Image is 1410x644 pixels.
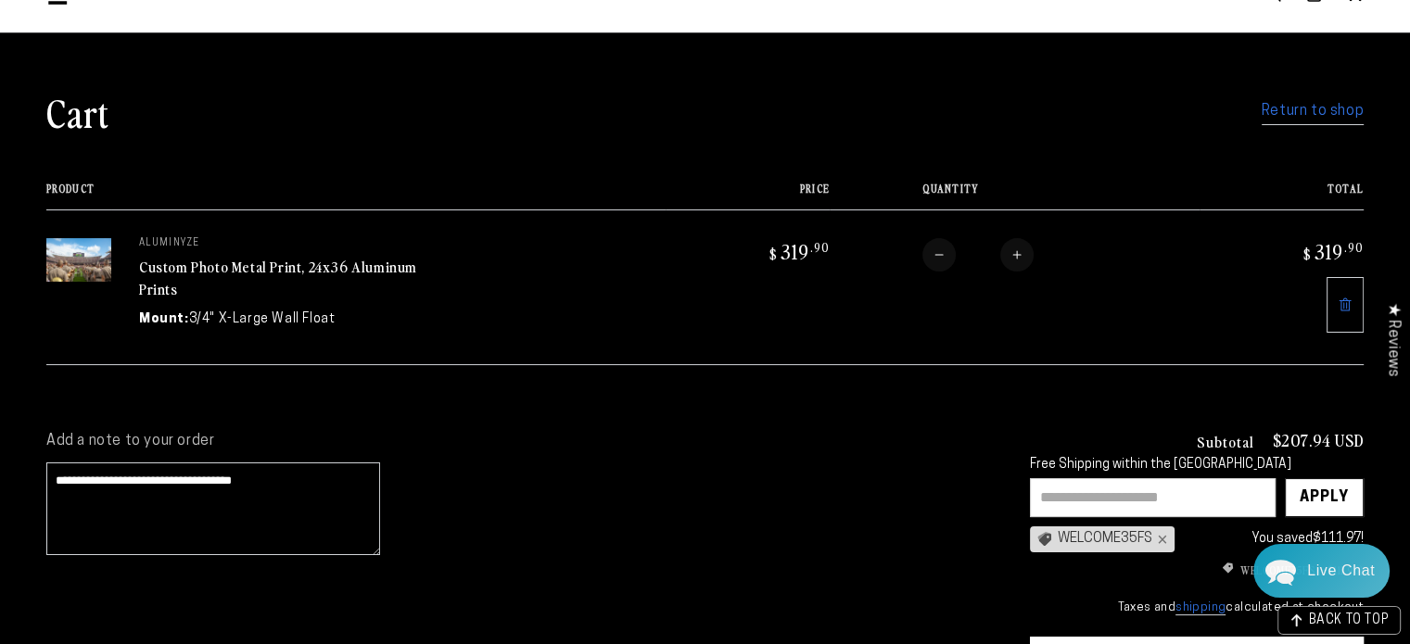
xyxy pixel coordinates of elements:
[1327,277,1364,333] a: Remove 24"x36" Rectangle White Matte Aluminyzed Photo
[46,88,109,136] h1: Cart
[1301,238,1364,264] bdi: 319
[1303,245,1312,263] span: $
[666,183,830,209] th: Price
[1030,599,1364,617] small: Taxes and calculated at checkout
[139,256,417,300] a: Custom Photo Metal Print, 24x36 Aluminum Prints
[1344,239,1364,255] sup: .90
[1152,532,1167,547] div: ×
[139,238,417,249] p: Aluminyze
[830,183,1199,209] th: Quantity
[1313,532,1361,546] span: $111.97
[1262,98,1364,125] a: Return to shop
[46,432,993,451] label: Add a note to your order
[1272,432,1364,448] p: $207.94 USD
[139,309,189,329] dt: Mount:
[767,238,830,264] bdi: 319
[1375,288,1410,391] div: Click to open Judge.me floating reviews tab
[956,238,1000,271] input: Quantity for Custom Photo Metal Print, 24x36 Aluminum Prints
[1308,614,1389,627] span: BACK TO TOP
[1030,562,1364,578] li: WELCOME35FS (–$111.96)
[1030,458,1364,474] div: Free Shipping within the [GEOGRAPHIC_DATA]
[810,239,830,255] sup: .90
[1030,526,1175,552] div: WELCOME35FS
[1030,562,1364,578] ul: Discount
[46,183,666,209] th: Product
[46,238,111,282] img: 24"x36" Rectangle White Matte Aluminyzed Photo
[1253,544,1390,598] div: Chat widget toggle
[1300,479,1349,516] div: Apply
[189,309,336,329] dd: 3/4" X-Large Wall Float
[1184,527,1364,550] div: You saved !
[769,245,778,263] span: $
[1175,601,1226,615] a: shipping
[1307,544,1375,598] div: Contact Us Directly
[1196,434,1253,448] h3: Subtotal
[1200,183,1365,209] th: Total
